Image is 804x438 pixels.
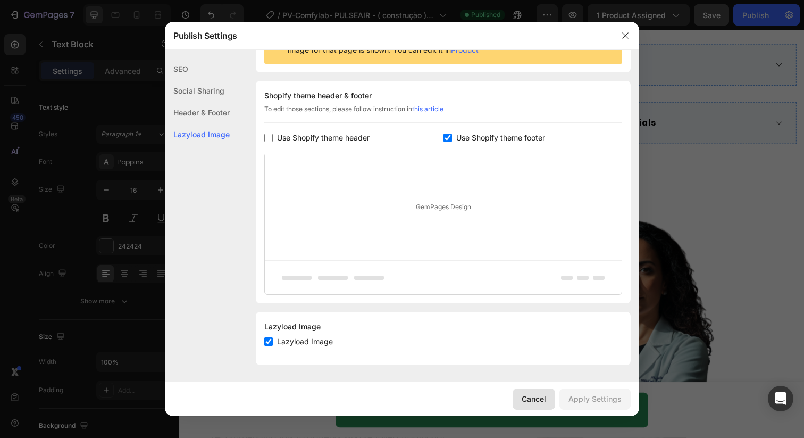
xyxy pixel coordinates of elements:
div: Lazyload Image [264,320,622,333]
strong: Smart Sensor Array [373,29,461,42]
i: Dr. [PERSON_NAME], MD, Sleep Medicine Specialist [33,321,246,333]
div: To edit those sections, please follow instruction in [264,104,622,123]
div: Cancel [522,393,546,404]
span: Use Shopify theme header [277,131,370,144]
div: Open Intercom Messenger [768,386,793,411]
i: "In my 15 years treating [MEDICAL_DATA], I've seen countless patients struggle with [MEDICAL_DATA... [33,343,308,433]
strong: "Finally, a solution that treats snoring at its neurological source" [33,288,292,311]
a: BUY NOW [160,370,479,406]
span: Lazyload Image [277,335,333,348]
a: this article [412,105,443,113]
button: Cancel [513,389,555,410]
div: Lazyload Image [165,123,230,145]
i: 15 years clinical experience, [GEOGRAPHIC_DATA] [35,332,247,344]
strong: Medical Expert Endorsement [33,256,284,280]
div: Apply Settings [568,393,622,404]
div: Publish Settings [165,22,612,49]
strong: [MEDICAL_DATA] (EMS) [45,29,153,42]
div: Header & Footer [165,102,230,123]
strong: Precision Pulse Calibration [45,89,167,101]
p: BUY NOW [297,377,358,400]
div: Shopify theme header & footer [264,89,622,102]
button: Apply Settings [559,389,631,410]
div: GemPages Design [265,153,622,260]
strong: Biocompatible Materials [373,89,486,101]
div: SEO [165,58,230,80]
div: Social Sharing [165,80,230,102]
span: Use Shopify theme footer [456,131,545,144]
